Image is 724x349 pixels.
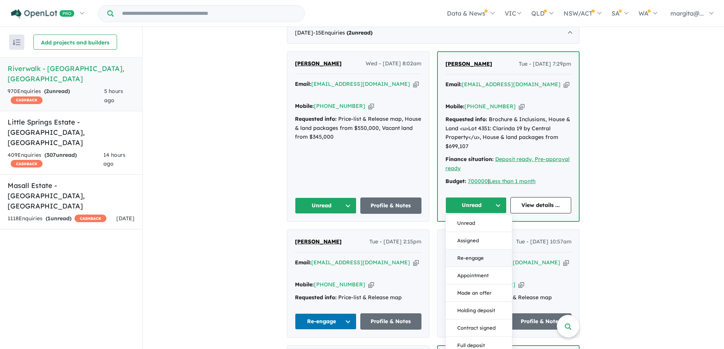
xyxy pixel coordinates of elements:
[446,250,512,267] button: Re-engage
[670,9,704,17] span: margita@...
[13,39,21,45] img: sort.svg
[8,117,135,148] h5: Little Springs Estate - [GEOGRAPHIC_DATA] , [GEOGRAPHIC_DATA]
[8,180,135,211] h5: Masall Estate - [GEOGRAPHIC_DATA] , [GEOGRAPHIC_DATA]
[445,237,492,246] a: [PERSON_NAME]
[287,22,580,44] div: [DATE]
[445,103,464,110] strong: Mobile:
[295,81,311,87] strong: Email:
[446,215,512,232] button: Unread
[311,259,410,266] a: [EMAIL_ADDRESS][DOMAIN_NAME]
[295,237,342,246] a: [PERSON_NAME]
[8,151,103,169] div: 409 Enquir ies
[48,215,51,222] span: 1
[295,197,356,214] button: Unread
[446,232,512,250] button: Assigned
[462,81,561,88] a: [EMAIL_ADDRESS][DOMAIN_NAME]
[413,80,419,88] button: Copy
[8,63,135,84] h5: Riverwalk - [GEOGRAPHIC_DATA] , [GEOGRAPHIC_DATA]
[360,313,422,330] a: Profile & Notes
[46,88,49,95] span: 2
[295,238,342,245] span: [PERSON_NAME]
[295,293,421,302] div: Price-list & Release map
[446,319,512,337] button: Contract signed
[104,88,123,104] span: 5 hours ago
[360,197,422,214] a: Profile & Notes
[445,293,572,302] div: Price-list & Release map
[44,152,77,158] strong: ( unread)
[74,215,106,222] span: CASHBACK
[445,116,487,123] strong: Requested info:
[116,215,135,222] span: [DATE]
[518,281,524,289] button: Copy
[563,259,569,267] button: Copy
[468,178,488,185] a: 700000
[519,60,571,69] span: Tue - [DATE] 7:29pm
[445,281,464,288] strong: Mobile:
[445,259,461,266] strong: Email:
[295,281,314,288] strong: Mobile:
[445,60,492,69] a: [PERSON_NAME]
[445,60,492,67] span: [PERSON_NAME]
[464,103,516,110] a: [PHONE_NUMBER]
[103,152,125,167] span: 14 hours ago
[516,237,572,246] span: Tue - [DATE] 10:57am
[295,115,421,142] div: Price-list & Release map, House & land packages from $550,000, Vacant land from $345,000
[314,103,365,109] a: [PHONE_NUMBER]
[347,29,372,36] strong: ( unread)
[445,313,507,330] button: Re-engage
[445,81,462,88] strong: Email:
[11,9,74,19] img: Openlot PRO Logo White
[46,215,71,222] strong: ( unread)
[295,115,337,122] strong: Requested info:
[295,103,314,109] strong: Mobile:
[446,284,512,302] button: Made an offer
[445,115,571,151] div: Brochure & Inclusions, House & Land <u>Lot 4351: Clarinda 19 by Central Property</u>, House & lan...
[510,313,572,330] a: Profile & Notes
[8,87,104,105] div: 970 Enquir ies
[445,197,507,213] button: Unread
[8,214,106,223] div: 1118 Enquir ies
[369,237,421,246] span: Tue - [DATE] 2:15pm
[446,267,512,284] button: Appointment
[295,313,356,330] button: Re-engage
[44,88,70,95] strong: ( unread)
[314,281,365,288] a: [PHONE_NUMBER]
[295,60,342,67] span: [PERSON_NAME]
[295,294,337,301] strong: Requested info:
[46,152,56,158] span: 307
[295,259,311,266] strong: Email:
[115,5,303,22] input: Try estate name, suburb, builder or developer
[11,96,43,104] span: CASHBACK
[311,81,410,87] a: [EMAIL_ADDRESS][DOMAIN_NAME]
[295,59,342,68] a: [PERSON_NAME]
[445,156,570,172] a: Deposit ready, Pre-approval ready
[446,302,512,319] button: Holding deposit
[445,238,492,245] span: [PERSON_NAME]
[445,177,571,186] div: |
[519,103,524,111] button: Copy
[366,59,421,68] span: Wed - [DATE] 8:02am
[413,259,419,267] button: Copy
[510,197,572,213] a: View details ...
[564,81,569,88] button: Copy
[33,35,117,50] button: Add projects and builders
[445,178,466,185] strong: Budget:
[445,156,494,163] strong: Finance situation:
[313,29,372,36] span: - 15 Enquir ies
[489,178,535,185] a: Less than 1 month
[368,281,374,289] button: Copy
[368,102,374,110] button: Copy
[445,294,487,301] strong: Requested info:
[11,160,43,167] span: CASHBACK
[349,29,352,36] span: 2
